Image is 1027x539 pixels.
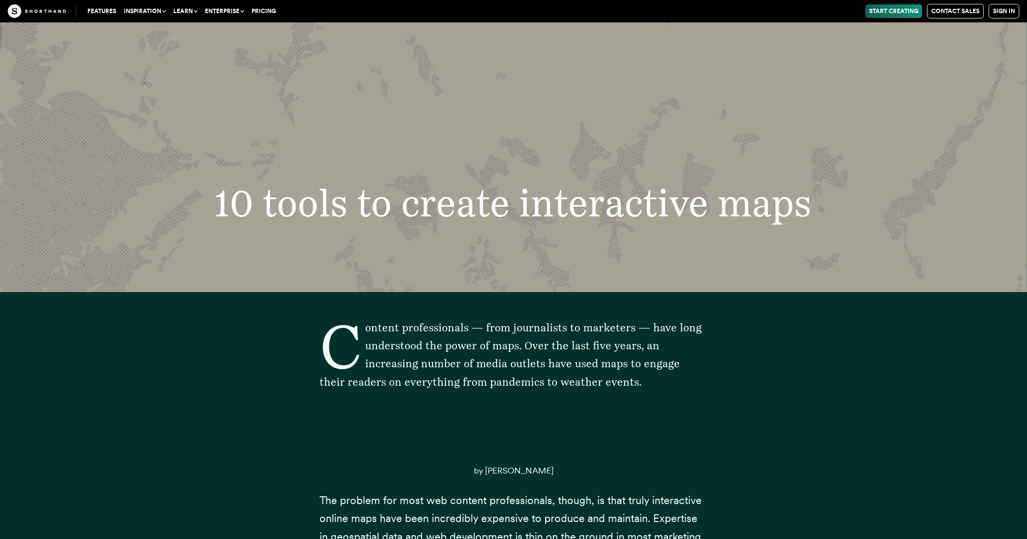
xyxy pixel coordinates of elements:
[927,4,984,18] a: Contact Sales
[8,4,66,18] img: The Craft
[865,4,922,18] a: Start Creating
[989,4,1019,18] a: Sign in
[169,4,201,18] button: Learn
[248,4,280,18] a: Pricing
[320,321,702,388] span: Content professionals — from journalists to marketers — have long understood the power of maps. O...
[84,4,120,18] a: Features
[320,461,708,480] p: by [PERSON_NAME]
[201,4,248,18] button: Enterprise
[157,184,870,222] h1: 10 tools to create interactive maps
[120,4,169,18] button: Inspiration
